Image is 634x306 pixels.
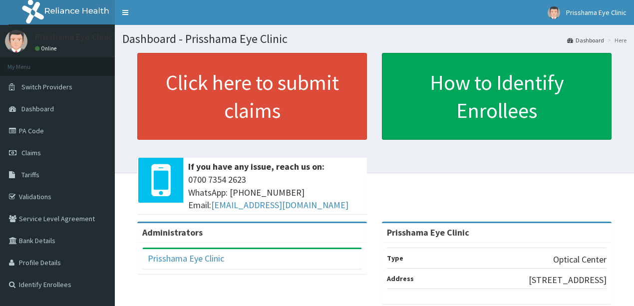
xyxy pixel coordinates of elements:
b: Address [387,274,414,283]
h1: Dashboard - Prisshama Eye Clinic [122,32,627,45]
p: [STREET_ADDRESS] [529,274,607,287]
p: Optical Center [553,253,607,266]
a: Online [35,45,59,52]
a: Prisshama Eye Clinic [148,253,224,264]
span: Dashboard [21,104,54,113]
img: User Image [5,30,27,52]
b: Administrators [142,227,203,238]
img: User Image [548,6,560,19]
li: Here [605,36,627,44]
b: If you have any issue, reach us on: [188,161,324,172]
a: Click here to submit claims [137,53,367,140]
a: Dashboard [567,36,604,44]
b: Type [387,254,403,263]
strong: Prisshama Eye Clinic [387,227,469,238]
a: [EMAIL_ADDRESS][DOMAIN_NAME] [211,199,348,211]
span: Switch Providers [21,82,72,91]
span: Tariffs [21,170,39,179]
span: Prisshama Eye Clinic [566,8,627,17]
span: Claims [21,148,41,157]
p: Prisshama Eye Clinic [35,32,113,41]
span: 0700 7354 2623 WhatsApp: [PHONE_NUMBER] Email: [188,173,362,212]
a: How to Identify Enrollees [382,53,612,140]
